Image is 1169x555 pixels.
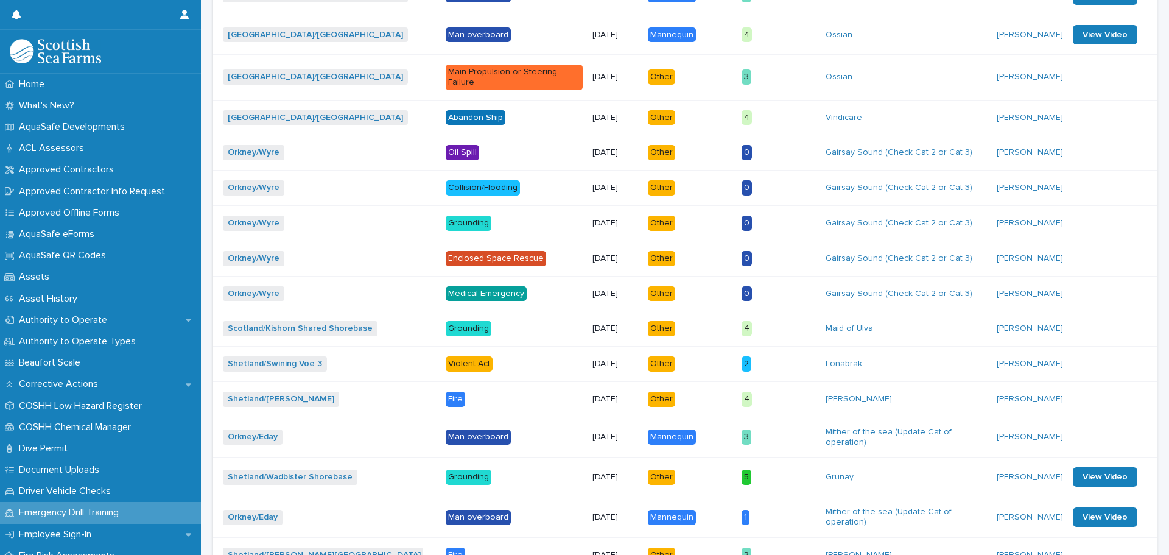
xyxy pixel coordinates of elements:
[648,110,675,125] div: Other
[997,359,1063,369] a: [PERSON_NAME]
[592,289,637,299] p: [DATE]
[14,164,124,175] p: Approved Contractors
[826,427,987,448] a: Mither of the sea (Update Cat of operation)
[228,359,322,369] a: Shetland/Swining Voe 3
[997,512,1063,523] a: [PERSON_NAME]
[228,218,279,228] a: Orkney/Wyre
[14,293,87,305] p: Asset History
[446,180,520,196] div: Collision/Flooding
[648,27,696,43] div: Mannequin
[592,472,637,483] p: [DATE]
[228,289,279,299] a: Orkney/Wyre
[742,216,752,231] div: 0
[14,79,54,90] p: Home
[213,15,1157,54] tr: [GEOGRAPHIC_DATA]/[GEOGRAPHIC_DATA] Man overboard[DATE]Mannequin4Ossian [PERSON_NAME] View Video
[228,394,334,405] a: Shetland/[PERSON_NAME]
[1073,25,1137,44] a: View Video
[14,378,108,390] p: Corrective Actions
[648,145,675,160] div: Other
[997,147,1063,158] a: [PERSON_NAME]
[213,100,1157,135] tr: [GEOGRAPHIC_DATA]/[GEOGRAPHIC_DATA] Abandon Ship[DATE]Other4Vindicare [PERSON_NAME]
[14,121,135,133] p: AquaSafe Developments
[10,39,101,63] img: bPIBxiqnSb2ggTQWdOVV
[14,336,146,347] p: Authority to Operate Types
[997,289,1063,299] a: [PERSON_NAME]
[742,69,751,85] div: 3
[826,218,972,228] a: Gairsay Sound (Check Cat 2 or Cat 3)
[446,216,491,231] div: Grounding
[14,400,152,412] p: COSHH Low Hazard Register
[648,251,675,266] div: Other
[997,394,1063,405] a: [PERSON_NAME]
[446,430,511,445] div: Man overboard
[592,432,637,442] p: [DATE]
[826,30,852,40] a: Ossian
[592,218,637,228] p: [DATE]
[446,251,546,266] div: Enclosed Space Rescue
[648,321,675,336] div: Other
[648,286,675,302] div: Other
[446,356,493,372] div: Violent Act
[592,359,637,369] p: [DATE]
[648,392,675,407] div: Other
[213,205,1157,241] tr: Orkney/Wyre Grounding[DATE]Other0Gairsay Sound (Check Cat 2 or Cat 3) [PERSON_NAME]
[592,512,637,523] p: [DATE]
[997,30,1063,40] a: [PERSON_NAME]
[446,27,511,43] div: Man overboard
[446,110,505,125] div: Abandon Ship
[826,183,972,193] a: Gairsay Sound (Check Cat 2 or Cat 3)
[742,392,752,407] div: 4
[648,216,675,231] div: Other
[826,472,854,483] a: Grunay
[997,72,1063,82] a: [PERSON_NAME]
[213,347,1157,382] tr: Shetland/Swining Voe 3 Violent Act[DATE]Other2Lonabrak [PERSON_NAME]
[446,145,479,160] div: Oil Spill
[228,113,403,123] a: [GEOGRAPHIC_DATA]/[GEOGRAPHIC_DATA]
[826,147,972,158] a: Gairsay Sound (Check Cat 2 or Cat 3)
[446,286,527,302] div: Medical Emergency
[14,443,77,454] p: Dive Permit
[997,183,1063,193] a: [PERSON_NAME]
[446,65,583,90] div: Main Propulsion or Steering Failure
[826,253,972,264] a: Gairsay Sound (Check Cat 2 or Cat 3)
[648,430,696,445] div: Mannequin
[1083,30,1128,39] span: View Video
[826,323,873,334] a: Maid of Ulva
[997,218,1063,228] a: [PERSON_NAME]
[14,228,104,240] p: AquaSafe eForms
[228,323,373,334] a: Scotland/Kishorn Shared Shorebase
[446,470,491,485] div: Grounding
[742,110,752,125] div: 4
[997,323,1063,334] a: [PERSON_NAME]
[213,276,1157,311] tr: Orkney/Wyre Medical Emergency[DATE]Other0Gairsay Sound (Check Cat 2 or Cat 3) [PERSON_NAME]
[1073,467,1137,487] a: View Video
[1083,473,1128,481] span: View Video
[14,143,94,154] p: ACL Assessors
[446,392,465,407] div: Fire
[446,510,511,525] div: Man overboard
[14,314,117,326] p: Authority to Operate
[228,253,279,264] a: Orkney/Wyre
[213,241,1157,276] tr: Orkney/Wyre Enclosed Space Rescue[DATE]Other0Gairsay Sound (Check Cat 2 or Cat 3) [PERSON_NAME]
[592,147,637,158] p: [DATE]
[1073,507,1137,527] a: View Video
[14,357,90,369] p: Beaufort Scale
[742,356,751,372] div: 2
[648,510,696,525] div: Mannequin
[592,253,637,264] p: [DATE]
[742,180,752,196] div: 0
[592,183,637,193] p: [DATE]
[648,180,675,196] div: Other
[742,27,752,43] div: 4
[826,507,987,528] a: Mither of the sea (Update Cat of operation)
[997,113,1063,123] a: [PERSON_NAME]
[213,381,1157,417] tr: Shetland/[PERSON_NAME] Fire[DATE]Other4[PERSON_NAME] [PERSON_NAME]
[997,432,1063,442] a: [PERSON_NAME]
[14,186,175,197] p: Approved Contractor Info Request
[648,69,675,85] div: Other
[592,323,637,334] p: [DATE]
[14,464,109,476] p: Document Uploads
[742,321,752,336] div: 4
[826,394,892,405] a: [PERSON_NAME]
[228,432,278,442] a: Orkney/Eday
